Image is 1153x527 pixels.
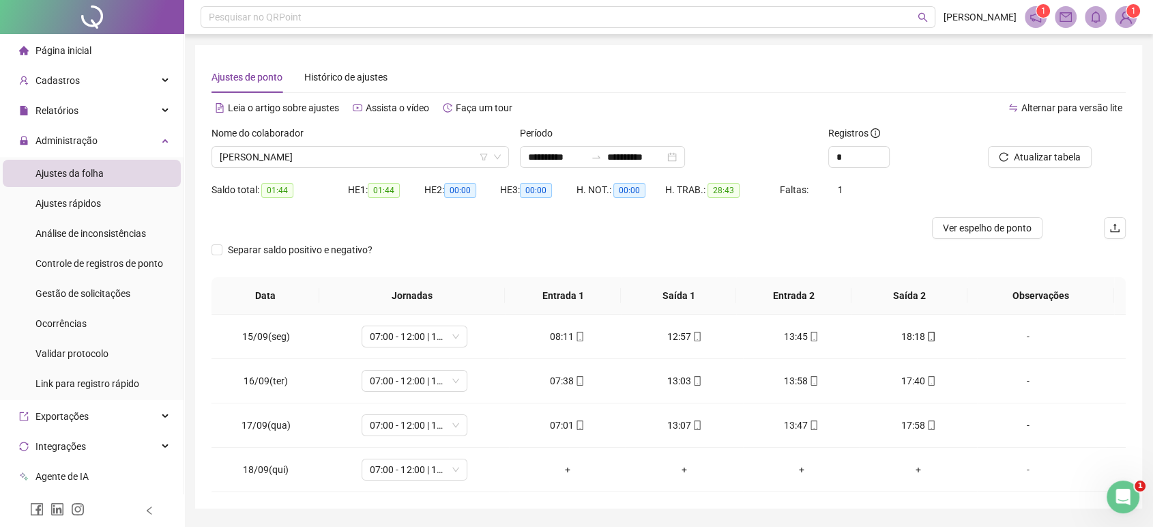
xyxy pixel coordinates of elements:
span: mobile [925,332,936,341]
span: upload [1109,223,1120,233]
th: Saída 1 [621,277,736,315]
img: 87482 [1115,7,1136,27]
div: 13:58 [754,373,849,388]
span: Página inicial [35,45,91,56]
span: mail [1060,11,1072,23]
th: Data [211,277,319,315]
span: [PERSON_NAME] [944,10,1017,25]
span: 01:44 [261,183,293,198]
span: Agente de IA [35,471,89,482]
span: 00:00 [520,183,552,198]
span: Alternar para versão lite [1021,102,1122,113]
div: + [637,462,731,477]
div: 12:57 [637,329,731,344]
span: export [19,412,29,421]
span: history [443,103,452,113]
div: 17:40 [871,373,965,388]
div: 13:03 [637,373,731,388]
div: HE 2: [424,182,501,198]
span: Atualizar tabela [1014,149,1081,165]
span: 28:43 [707,183,740,198]
span: Ajustes rápidos [35,198,101,209]
span: filter [480,153,488,161]
span: Separar saldo positivo e negativo? [222,242,378,257]
span: home [19,46,29,55]
span: Integrações [35,441,86,452]
span: Ajustes da folha [35,168,104,179]
span: mobile [925,421,936,430]
div: 07:01 [520,418,615,433]
span: facebook [30,502,44,516]
div: 17:58 [871,418,965,433]
div: + [520,462,615,477]
span: 1 [1041,6,1046,16]
span: ALISSON PIRES AZEVEDO [220,147,501,167]
span: mobile [808,332,819,341]
div: 08:11 [520,329,615,344]
span: Faça um tour [456,102,512,113]
span: mobile [691,332,702,341]
span: Histórico de ajustes [304,72,388,83]
span: 07:00 - 12:00 | 13:00 - 17:00 [370,459,459,480]
span: mobile [691,376,702,386]
span: Ocorrências [35,318,87,329]
th: Entrada 1 [505,277,620,315]
span: 01:44 [368,183,400,198]
sup: 1 [1036,4,1050,18]
label: Período [520,126,561,141]
div: + [754,462,849,477]
span: Ver espelho de ponto [943,220,1032,236]
span: lock [19,136,29,145]
span: mobile [574,421,585,430]
div: 13:47 [754,418,849,433]
span: info-circle [871,128,880,138]
label: Nome do colaborador [211,126,312,141]
span: 1 [837,184,843,195]
span: Exportações [35,411,89,422]
div: - [988,462,1068,477]
th: Observações [967,277,1114,315]
span: search [918,12,928,23]
span: bell [1090,11,1102,23]
span: instagram [71,502,85,516]
div: 13:07 [637,418,731,433]
div: 18:18 [871,329,965,344]
span: 07:00 - 12:00 | 13:00 - 17:00 [370,415,459,436]
span: file-text [215,103,224,113]
span: 18/09(qui) [243,464,289,475]
div: H. NOT.: [576,182,665,198]
span: mobile [808,376,819,386]
div: HE 3: [500,182,576,198]
span: Relatórios [35,105,78,116]
span: mobile [691,421,702,430]
sup: Atualize o seu contato no menu Meus Dados [1126,4,1140,18]
span: swap-right [591,152,602,162]
th: Entrada 2 [736,277,851,315]
div: - [988,329,1068,344]
span: Faltas: [779,184,810,195]
span: Gestão de solicitações [35,288,130,299]
button: Atualizar tabela [988,146,1092,168]
span: Análise de inconsistências [35,228,146,239]
span: 00:00 [444,183,476,198]
div: 07:38 [520,373,615,388]
span: Ajustes de ponto [211,72,282,83]
span: 16/09(ter) [244,375,288,386]
span: swap [1008,103,1018,113]
span: to [591,152,602,162]
span: 07:00 - 12:00 | 13:00 - 17:00 [370,371,459,391]
span: youtube [353,103,362,113]
span: left [145,506,154,515]
th: Saída 2 [851,277,967,315]
span: mobile [574,376,585,386]
div: - [988,373,1068,388]
span: 1 [1131,6,1136,16]
span: Administração [35,135,98,146]
span: user-add [19,76,29,85]
span: 00:00 [613,183,645,198]
iframe: Intercom live chat [1107,481,1139,513]
span: 15/09(seg) [242,331,290,342]
button: Ver espelho de ponto [932,217,1042,239]
div: + [871,462,965,477]
span: Registros [828,126,880,141]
